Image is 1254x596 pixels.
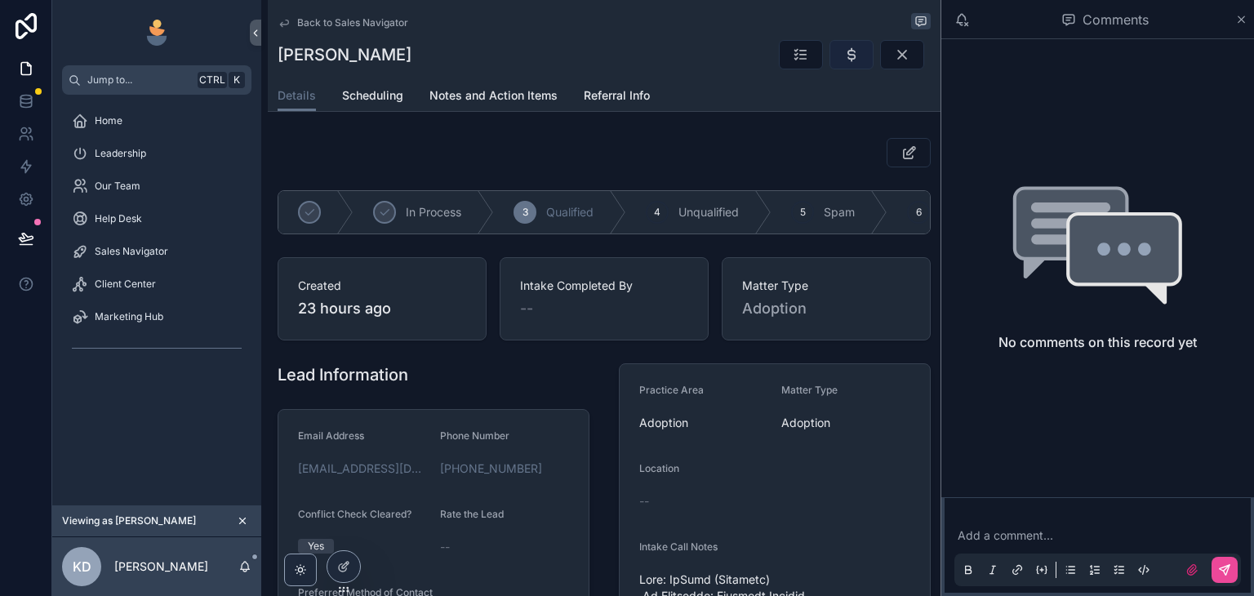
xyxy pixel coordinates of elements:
span: Notes and Action Items [429,87,558,104]
span: K [230,73,243,87]
span: Details [278,87,316,104]
a: Details [278,81,316,112]
a: Our Team [62,171,251,201]
span: Client Center [95,278,156,291]
p: 23 hours ago [298,297,391,320]
a: Sales Navigator [62,237,251,266]
span: Our Team [95,180,140,193]
span: Spam [824,204,855,220]
span: Jump to... [87,73,191,87]
span: Conflict Check Cleared? [298,508,411,520]
span: Intake Completed By [520,278,688,294]
span: Rate the Lead [440,508,504,520]
span: Back to Sales Navigator [297,16,408,29]
h2: No comments on this record yet [998,332,1197,352]
a: [EMAIL_ADDRESS][DOMAIN_NAME] [298,460,427,477]
a: Scheduling [342,81,403,113]
span: Email Address [298,429,364,442]
span: Practice Area [639,384,704,396]
span: 4 [654,206,660,219]
span: Qualified [546,204,594,220]
span: 5 [800,206,806,219]
span: Matter Type [742,278,910,294]
span: Location [639,462,679,474]
span: Leadership [95,147,146,160]
span: Adoption [639,415,688,431]
span: Ctrl [198,72,227,88]
a: Help Desk [62,204,251,234]
span: KD [73,557,91,576]
span: Unqualified [678,204,739,220]
span: -- [440,539,450,555]
h1: [PERSON_NAME] [278,43,411,66]
span: Scheduling [342,87,403,104]
span: Matter Type [781,384,838,396]
h1: Lead Information [278,363,408,386]
span: Adoption [781,415,830,431]
span: Adoption [742,297,807,320]
span: Help Desk [95,212,142,225]
span: Viewing as [PERSON_NAME] [62,514,196,527]
a: Back to Sales Navigator [278,16,408,29]
div: Yes [308,539,324,554]
a: [PHONE_NUMBER] [440,460,542,477]
span: Intake Call Notes [639,540,718,553]
a: Referral Info [584,81,650,113]
span: In Process [406,204,461,220]
div: scrollable content [52,95,261,382]
span: Phone Number [440,429,509,442]
span: 3 [522,206,528,219]
span: -- [520,297,533,320]
span: Created [298,278,466,294]
span: Comments [1083,10,1149,29]
a: Notes and Action Items [429,81,558,113]
a: Marketing Hub [62,302,251,331]
a: Home [62,106,251,136]
a: Leadership [62,139,251,168]
span: Marketing Hub [95,310,163,323]
button: Jump to...CtrlK [62,65,251,95]
a: Client Center [62,269,251,299]
img: App logo [144,20,170,46]
span: 6 [916,206,922,219]
span: Referral Info [584,87,650,104]
p: [PERSON_NAME] [114,558,208,575]
span: Sales Navigator [95,245,168,258]
span: Home [95,114,122,127]
span: -- [639,493,649,509]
